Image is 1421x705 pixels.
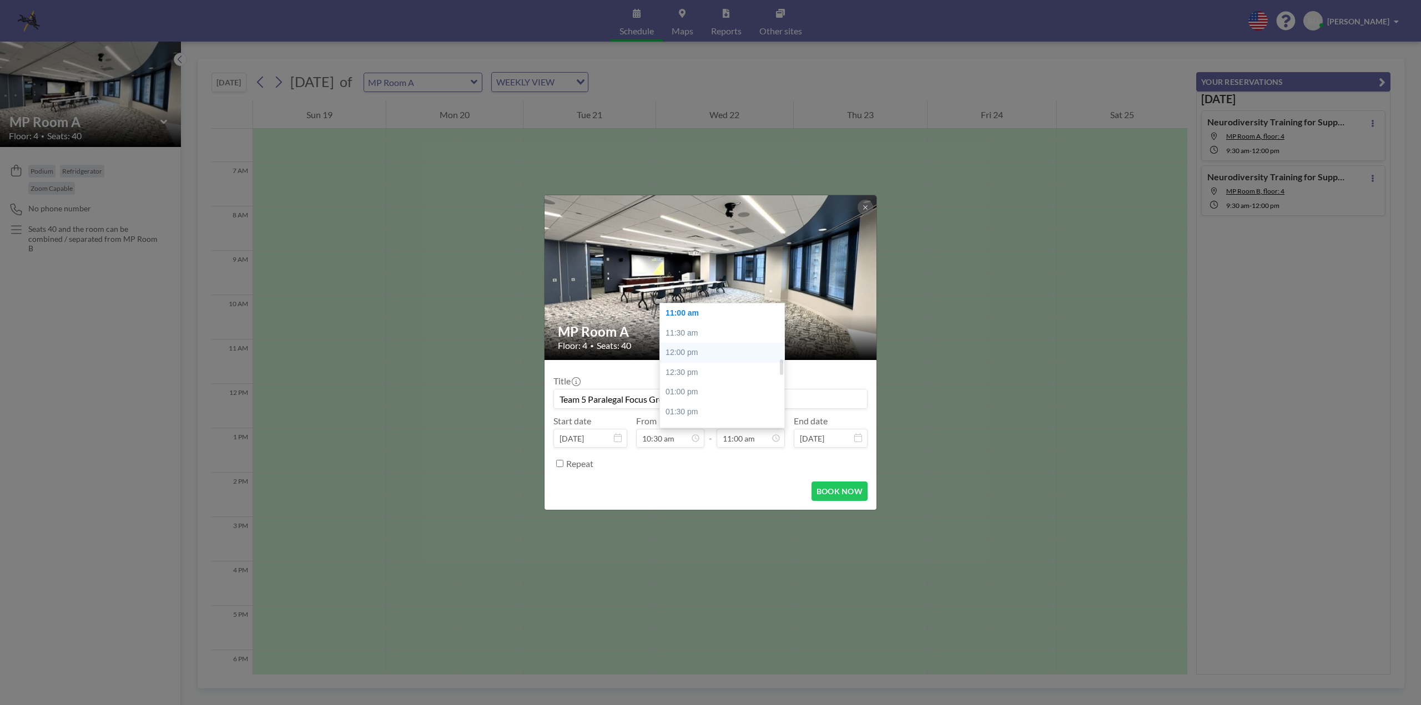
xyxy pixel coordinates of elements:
[794,415,828,427] label: End date
[660,422,790,442] div: 02:00 pm
[553,376,580,387] label: Title
[636,415,657,427] label: From
[554,389,867,408] input: Bekki's reservation
[566,458,593,469] label: Repeat
[660,323,790,343] div: 11:30 am
[545,153,878,402] img: 537.JPEG
[558,340,587,351] span: Floor: 4
[660,363,790,383] div: 12:30 pm
[812,481,868,501] button: BOOK NOW
[553,415,591,427] label: Start date
[590,342,594,350] span: •
[709,419,712,444] span: -
[558,323,864,340] h2: MP Room A
[660,402,790,422] div: 01:30 pm
[660,303,790,323] div: 11:00 am
[597,340,631,351] span: Seats: 40
[660,382,790,402] div: 01:00 pm
[660,343,790,363] div: 12:00 pm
